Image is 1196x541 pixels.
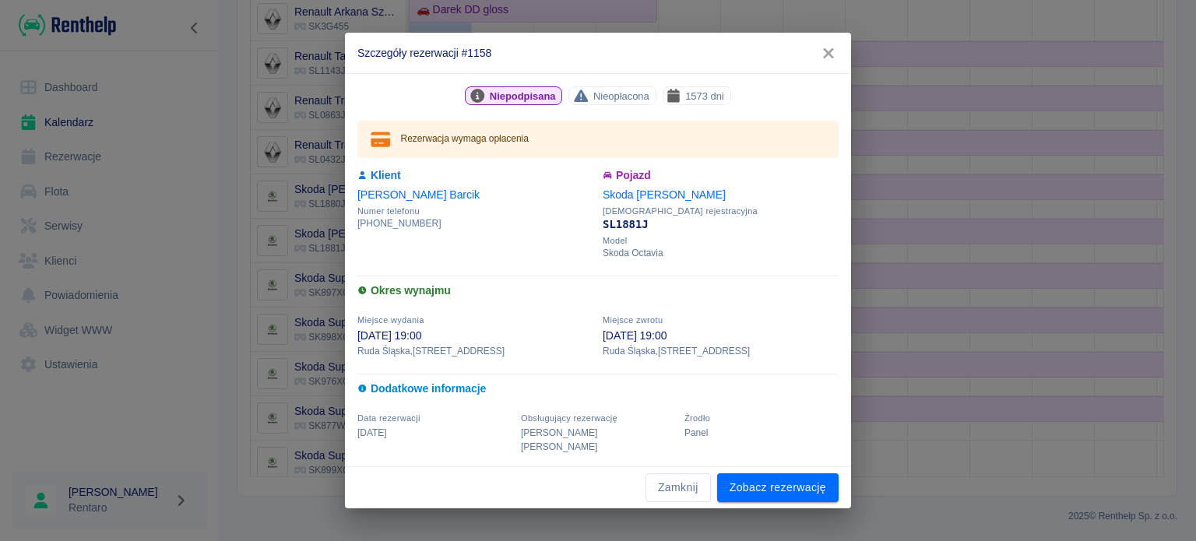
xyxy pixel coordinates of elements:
a: Zobacz rezerwację [717,473,839,502]
a: [PERSON_NAME] Barcik [357,188,480,201]
a: Skoda [PERSON_NAME] [603,188,726,201]
span: Model [603,236,839,246]
span: Niepodpisana [484,88,562,104]
p: Ruda Śląska , [STREET_ADDRESS] [603,344,839,358]
p: [PHONE_NUMBER] [357,216,593,230]
p: Panel [684,426,839,440]
p: [DATE] [357,426,512,440]
h6: Klient [357,167,593,184]
h6: Pojazd [603,167,839,184]
p: [PERSON_NAME] [PERSON_NAME] [521,426,675,454]
h6: Okres wynajmu [357,283,839,299]
span: Miejsce wydania [357,315,424,325]
span: Żrodło [684,413,710,423]
span: Nieopłacona [587,88,656,104]
span: 1573 dni [679,88,730,104]
p: [DATE] 19:00 [357,328,593,344]
span: [DEMOGRAPHIC_DATA] rejestracyjna [603,206,839,216]
div: Rezerwacja wymaga opłacenia [401,125,529,153]
button: Zamknij [645,473,711,502]
p: SL1881J [603,216,839,233]
span: Numer telefonu [357,206,593,216]
p: Skoda Octavia [603,246,839,260]
h2: Szczegóły rezerwacji #1158 [345,33,851,73]
span: Data rezerwacji [357,413,420,423]
p: [DATE] 19:00 [603,328,839,344]
h6: Dodatkowe informacje [357,381,839,397]
p: Ruda Śląska , [STREET_ADDRESS] [357,344,593,358]
span: Miejsce zwrotu [603,315,663,325]
span: Obsługujący rezerwację [521,413,617,423]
